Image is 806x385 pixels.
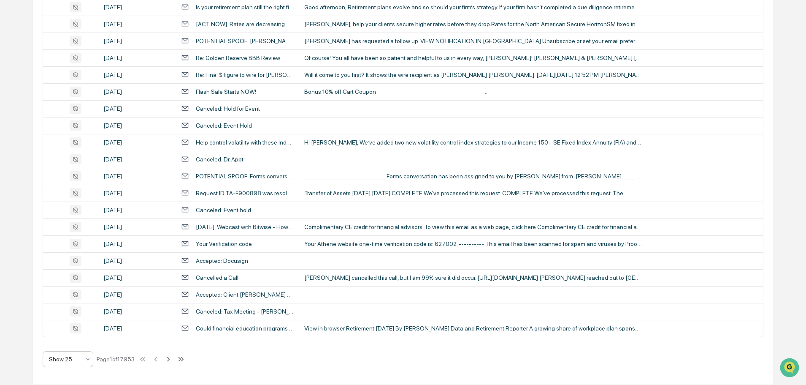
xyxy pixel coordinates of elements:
[58,103,108,118] a: 🗄️Attestations
[8,107,15,114] div: 🖐️
[196,38,294,44] div: POTENTIAL SPOOF: [PERSON_NAME] requested a follow-up
[103,71,171,78] div: [DATE]
[84,143,102,150] span: Pylon
[196,122,252,129] div: Canceled: Event Hold
[8,65,24,80] img: 1746055101610-c473b297-6a78-478c-a979-82029cc54cd1
[103,325,171,332] div: [DATE]
[304,325,642,332] div: View in browser Retirement [DATE] By [PERSON_NAME] Data and Retirement Reporter A growing share o...
[304,173,642,180] div: ________________________________ Forms conversation has been assigned to you by [PERSON_NAME] fro...
[29,73,107,80] div: We're available if you need us!
[61,107,68,114] div: 🗄️
[103,88,171,95] div: [DATE]
[304,38,642,44] div: [PERSON_NAME] has requested a follow up. VIEW NOTIFICATION IN [GEOGRAPHIC_DATA] Unsubscribe or se...
[196,308,294,315] div: Canceled: Tax Meeting - [PERSON_NAME] & [PERSON_NAME]
[196,274,238,281] div: Cancelled a Call
[103,4,171,11] div: [DATE]
[103,274,171,281] div: [DATE]
[103,291,171,298] div: [DATE]
[304,190,642,197] div: Transfer of Assets [DATE] [DATE] COMPLETE We've processed this request. COMPLETE We've processed ...
[103,240,171,247] div: [DATE]
[304,71,642,78] div: Will it come to you first? It shows the wire recipient as [PERSON_NAME] [PERSON_NAME]. [DATE][DAT...
[103,224,171,230] div: [DATE]
[304,139,642,146] div: Hi [PERSON_NAME], We’ve added two new volatility control index strategies to our Income 150+ SE F...
[60,143,102,150] a: Powered byPylon
[196,291,294,298] div: Accepted: Client [PERSON_NAME] & [PERSON_NAME]
[779,357,802,380] iframe: Open customer support
[103,55,171,61] div: [DATE]
[196,4,294,11] div: Is your retirement plan still the right fit for your firm?
[29,65,138,73] div: Start new chat
[17,123,53,131] span: Data Lookup
[8,123,15,130] div: 🔎
[304,88,642,95] div: Bonus 10% off Cart Coupon ‌ ‌ ‌ ‌ ‌ ‌ ‌ ‌ ‌ ‌ ‌ ‌ ‌ ‌ ‌ ‌ ‌ ‌ ‌ ‌ ‌ ‌ ‌ ‌ ‌ ‌ ‌ ‌ ‌ ‌ ‌ ‌ ‌ ‌ ‌ ‌...
[103,207,171,213] div: [DATE]
[196,207,251,213] div: Canceled: Event hold
[196,257,248,264] div: Accepted: Docusign
[196,139,294,146] div: Help control volatility with these Index Strategies
[196,224,294,230] div: [DATE]: Webcast with Bitwise - How to Build a Crypto Sleeve for Your Portfolio - [DATE] Credit
[103,257,171,264] div: [DATE]
[103,38,171,44] div: [DATE]
[5,103,58,118] a: 🖐️Preclearance
[103,21,171,27] div: [DATE]
[103,308,171,315] div: [DATE]
[304,224,642,230] div: Complimentary CE credit for financial advisors. To view this email as a web page, click here Comp...
[196,21,294,27] div: [ACT NOW]: Rates are decreasing on the Secure Horizon FIAs
[103,139,171,146] div: [DATE]
[196,156,243,163] div: Canceled: Dr. Appt
[17,106,54,115] span: Preclearance
[103,156,171,163] div: [DATE]
[196,55,280,61] div: Re: Golden Reserve BBB Review
[5,119,57,134] a: 🔎Data Lookup
[70,106,105,115] span: Attestations
[304,240,642,247] div: Your Athene website one-time verification code is: 627002. ---------- This email has been scanned...
[304,4,642,11] div: Good afternoon, Retirement plans evolve and so should your firm’s strategy. If your firm hasn’t c...
[196,173,294,180] div: POTENTIAL SPOOF: Forms conversation has been assigned to you by [PERSON_NAME]
[304,55,642,61] div: Of course! You all have been so patient and helpful to us in every way, [PERSON_NAME]! [PERSON_NA...
[103,190,171,197] div: [DATE]
[304,21,642,27] div: [PERSON_NAME], help your clients secure higher rates before they drop Rates for the North America...
[97,356,135,363] div: Page 1 of 17953
[196,325,294,332] div: Could financial education programs backfire on advisors?
[304,274,642,281] div: [PERSON_NAME] cancelled this call, but I am 99% sure it did occur. [URL][DOMAIN_NAME] [PERSON_NAM...
[103,122,171,129] div: [DATE]
[196,71,294,78] div: Re: Final $ figure to wire for [PERSON_NAME] changed
[8,18,154,31] p: How can we help?
[196,240,252,247] div: Your Verification code
[143,67,154,77] button: Start new chat
[196,190,294,197] div: Request ID TA-F900898 was resolved.
[196,88,256,95] div: Flash Sale Starts NOW!
[196,105,260,112] div: Canceled: Hold for Event
[103,173,171,180] div: [DATE]
[103,105,171,112] div: [DATE]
